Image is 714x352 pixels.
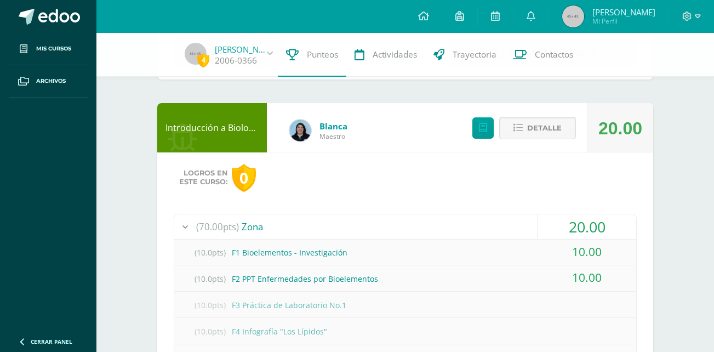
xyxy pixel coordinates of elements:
button: Detalle [499,117,576,139]
a: Punteos [278,33,346,77]
span: (10.0pts) [188,240,232,265]
span: Logros en este curso: [179,169,227,186]
a: Archivos [9,65,88,98]
span: Punteos [307,49,338,60]
a: [PERSON_NAME] [215,44,270,55]
img: 45x45 [185,43,207,65]
div: 10.00 [538,265,636,290]
div: Introducción a Biología [157,103,267,152]
span: Actividades [373,49,417,60]
span: Mi Perfil [592,16,655,26]
a: Blanca [319,121,347,132]
span: (10.0pts) [188,293,232,317]
a: Actividades [346,33,425,77]
span: Cerrar panel [31,338,72,345]
div: F3 Práctica de Laboratorio No.1 [174,293,636,317]
span: (10.0pts) [188,319,232,344]
div: Zona [174,214,636,239]
div: 20.00 [538,214,636,239]
span: Mis cursos [36,44,71,53]
div: 10.00 [538,240,636,264]
a: Trayectoria [425,33,505,77]
div: F1 Bioelementos - Investigación [174,240,636,265]
a: Mis cursos [9,33,88,65]
span: Detalle [527,118,562,138]
div: 0 [232,164,256,192]
div: 20.00 [598,104,642,153]
span: Contactos [535,49,573,60]
span: Trayectoria [453,49,496,60]
span: Archivos [36,77,66,86]
span: [PERSON_NAME] [592,7,655,18]
img: 45x45 [562,5,584,27]
span: 4 [197,53,209,67]
a: 2006-0366 [215,55,257,66]
div: F4 Infografía "Los Lípidos" [174,319,636,344]
span: (70.00pts) [196,214,239,239]
a: Contactos [505,33,581,77]
img: 6df1b4a1ab8e0111982930b53d21c0fa.png [289,120,311,141]
div: F2 PPT Enfermedades por Bioelementos [174,266,636,291]
span: (10.0pts) [188,266,232,291]
span: Maestro [319,132,347,141]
